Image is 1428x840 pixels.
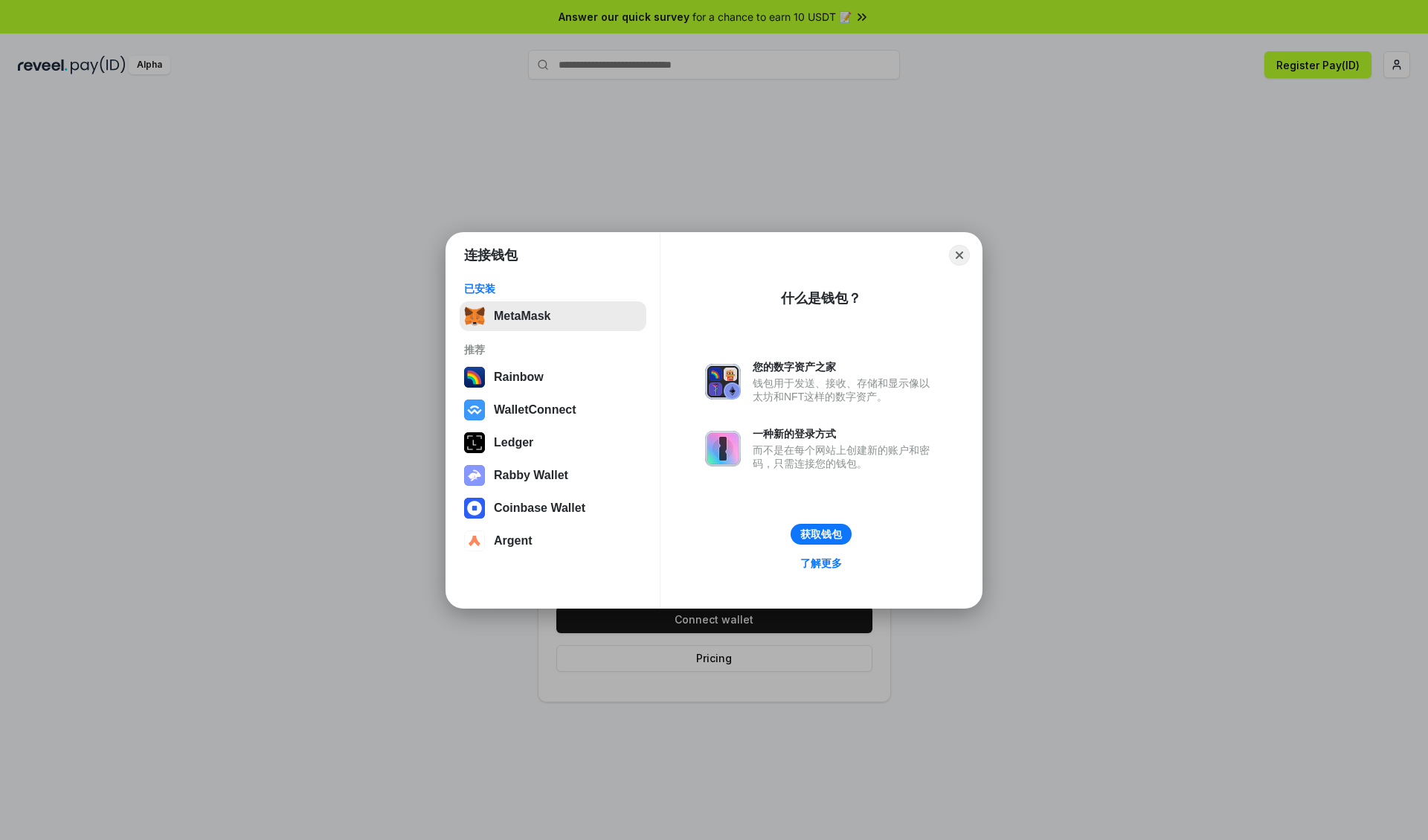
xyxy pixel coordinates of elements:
[494,501,585,515] div: Coinbase Wallet
[494,310,550,323] div: MetaMask
[705,364,741,400] img: svg+xml,%3Csvg%20xmlns%3D%22http%3A%2F%2Fwww.w3.org%2F2000%2Fsvg%22%20fill%3D%22none%22%20viewBox...
[464,400,485,420] img: svg+xml,%3Csvg%20width%3D%2228%22%20height%3D%2228%22%20viewBox%3D%220%200%2028%2028%22%20fill%3D...
[753,443,937,470] div: 而不是在每个网站上创建新的账户和密码，只需连接您的钱包。
[494,403,576,417] div: WalletConnect
[464,367,485,388] img: svg+xml,%3Csvg%20width%3D%22120%22%20height%3D%22120%22%20viewBox%3D%220%200%20120%20120%22%20fil...
[494,371,544,384] div: Rainbow
[464,246,518,264] h1: 连接钱包
[800,557,842,570] div: 了解更多
[753,376,937,403] div: 钱包用于发送、接收、存储和显示像以太坊和NFT这样的数字资产。
[460,362,646,392] button: Rainbow
[464,343,642,356] div: 推荐
[460,493,646,523] button: Coinbase Wallet
[753,360,937,373] div: 您的数字资产之家
[464,282,642,295] div: 已安装
[791,524,852,545] button: 获取钱包
[464,498,485,519] img: svg+xml,%3Csvg%20width%3D%2228%22%20height%3D%2228%22%20viewBox%3D%220%200%2028%2028%22%20fill%3D...
[464,465,485,486] img: svg+xml,%3Csvg%20xmlns%3D%22http%3A%2F%2Fwww.w3.org%2F2000%2Fsvg%22%20fill%3D%22none%22%20viewBox...
[781,289,861,307] div: 什么是钱包？
[791,554,851,573] a: 了解更多
[800,528,842,541] div: 获取钱包
[460,526,646,556] button: Argent
[460,301,646,331] button: MetaMask
[460,461,646,490] button: Rabby Wallet
[494,469,568,482] div: Rabby Wallet
[464,530,485,551] img: svg+xml,%3Csvg%20width%3D%2228%22%20height%3D%2228%22%20viewBox%3D%220%200%2028%2028%22%20fill%3D...
[460,395,646,425] button: WalletConnect
[464,306,485,327] img: svg+xml,%3Csvg%20fill%3D%22none%22%20height%3D%2233%22%20viewBox%3D%220%200%2035%2033%22%20width%...
[705,431,741,467] img: svg+xml,%3Csvg%20xmlns%3D%22http%3A%2F%2Fwww.w3.org%2F2000%2Fsvg%22%20fill%3D%22none%22%20viewBox...
[464,432,485,453] img: svg+xml,%3Csvg%20xmlns%3D%22http%3A%2F%2Fwww.w3.org%2F2000%2Fsvg%22%20width%3D%2228%22%20height%3...
[753,427,937,440] div: 一种新的登录方式
[494,436,533,449] div: Ledger
[494,534,533,548] div: Argent
[949,245,970,266] button: Close
[460,428,646,458] button: Ledger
